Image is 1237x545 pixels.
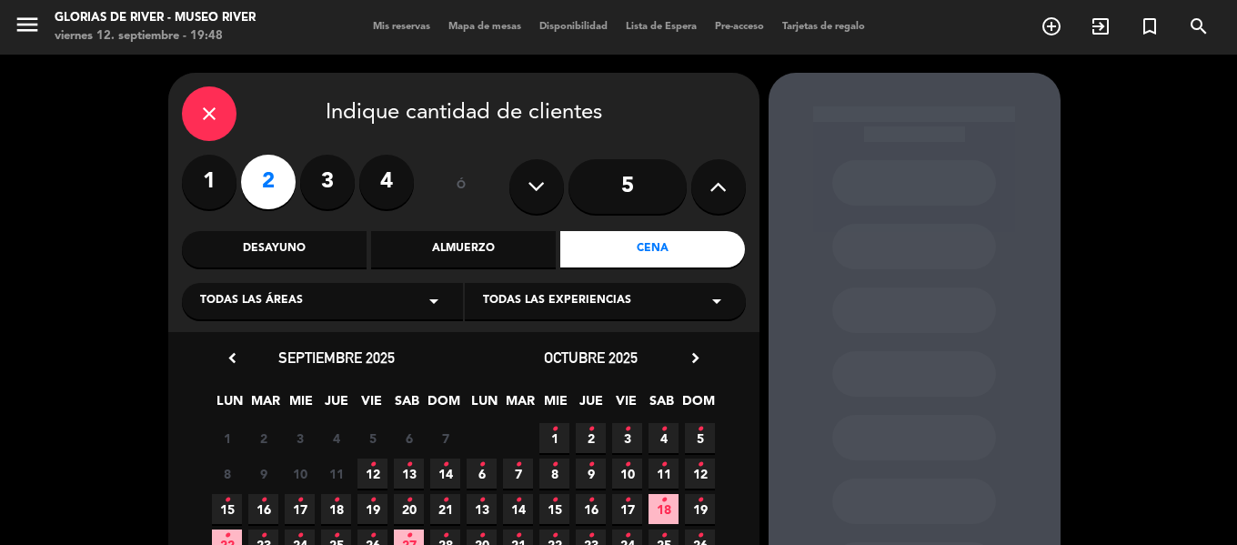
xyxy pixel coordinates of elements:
[467,459,497,489] span: 6
[286,390,316,420] span: MIE
[212,423,242,453] span: 1
[321,390,351,420] span: JUE
[423,290,445,312] i: arrow_drop_down
[660,450,667,479] i: •
[624,450,630,479] i: •
[588,486,594,515] i: •
[478,450,485,479] i: •
[321,494,351,524] span: 18
[539,423,569,453] span: 1
[1139,15,1161,37] i: turned_in_not
[248,494,278,524] span: 16
[685,423,715,453] span: 5
[241,155,296,209] label: 2
[182,231,367,267] div: Desayuno
[182,155,236,209] label: 1
[369,450,376,479] i: •
[686,348,705,368] i: chevron_right
[503,459,533,489] span: 7
[333,486,339,515] i: •
[685,459,715,489] span: 12
[612,423,642,453] span: 3
[576,459,606,489] span: 9
[260,486,267,515] i: •
[55,9,256,27] div: Glorias de River - Museo River
[515,486,521,515] i: •
[576,423,606,453] span: 2
[624,486,630,515] i: •
[14,11,41,38] i: menu
[660,486,667,515] i: •
[297,486,303,515] i: •
[697,450,703,479] i: •
[224,486,230,515] i: •
[530,22,617,32] span: Disponibilidad
[406,486,412,515] i: •
[248,459,278,489] span: 9
[285,459,315,489] span: 10
[371,231,556,267] div: Almuerzo
[442,450,448,479] i: •
[649,459,679,489] span: 11
[697,415,703,444] i: •
[394,459,424,489] span: 13
[357,390,387,420] span: VIE
[200,292,303,310] span: Todas las áreas
[505,390,535,420] span: MAR
[539,459,569,489] span: 8
[359,155,414,209] label: 4
[467,494,497,524] span: 13
[469,390,499,420] span: LUN
[483,292,631,310] span: Todas las experiencias
[212,459,242,489] span: 8
[1188,15,1210,37] i: search
[544,348,638,367] span: octubre 2025
[394,423,424,453] span: 6
[198,103,220,125] i: close
[773,22,874,32] span: Tarjetas de regalo
[14,11,41,45] button: menu
[560,231,745,267] div: Cena
[612,494,642,524] span: 17
[685,494,715,524] span: 19
[515,450,521,479] i: •
[394,494,424,524] span: 20
[442,486,448,515] i: •
[430,494,460,524] span: 21
[321,423,351,453] span: 4
[551,450,558,479] i: •
[439,22,530,32] span: Mapa de mesas
[576,390,606,420] span: JUE
[250,390,280,420] span: MAR
[611,390,641,420] span: VIE
[248,423,278,453] span: 2
[223,348,242,368] i: chevron_left
[551,486,558,515] i: •
[285,423,315,453] span: 3
[649,494,679,524] span: 18
[588,415,594,444] i: •
[406,450,412,479] i: •
[212,494,242,524] span: 15
[539,494,569,524] span: 15
[215,390,245,420] span: LUN
[540,390,570,420] span: MIE
[503,494,533,524] span: 14
[1090,15,1111,37] i: exit_to_app
[321,459,351,489] span: 11
[392,390,422,420] span: SAB
[576,494,606,524] span: 16
[285,494,315,524] span: 17
[278,348,395,367] span: septiembre 2025
[55,27,256,45] div: viernes 12. septiembre - 19:48
[697,486,703,515] i: •
[647,390,677,420] span: SAB
[617,22,706,32] span: Lista de Espera
[432,155,491,218] div: ó
[624,415,630,444] i: •
[182,86,746,141] div: Indique cantidad de clientes
[478,486,485,515] i: •
[588,450,594,479] i: •
[430,459,460,489] span: 14
[369,486,376,515] i: •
